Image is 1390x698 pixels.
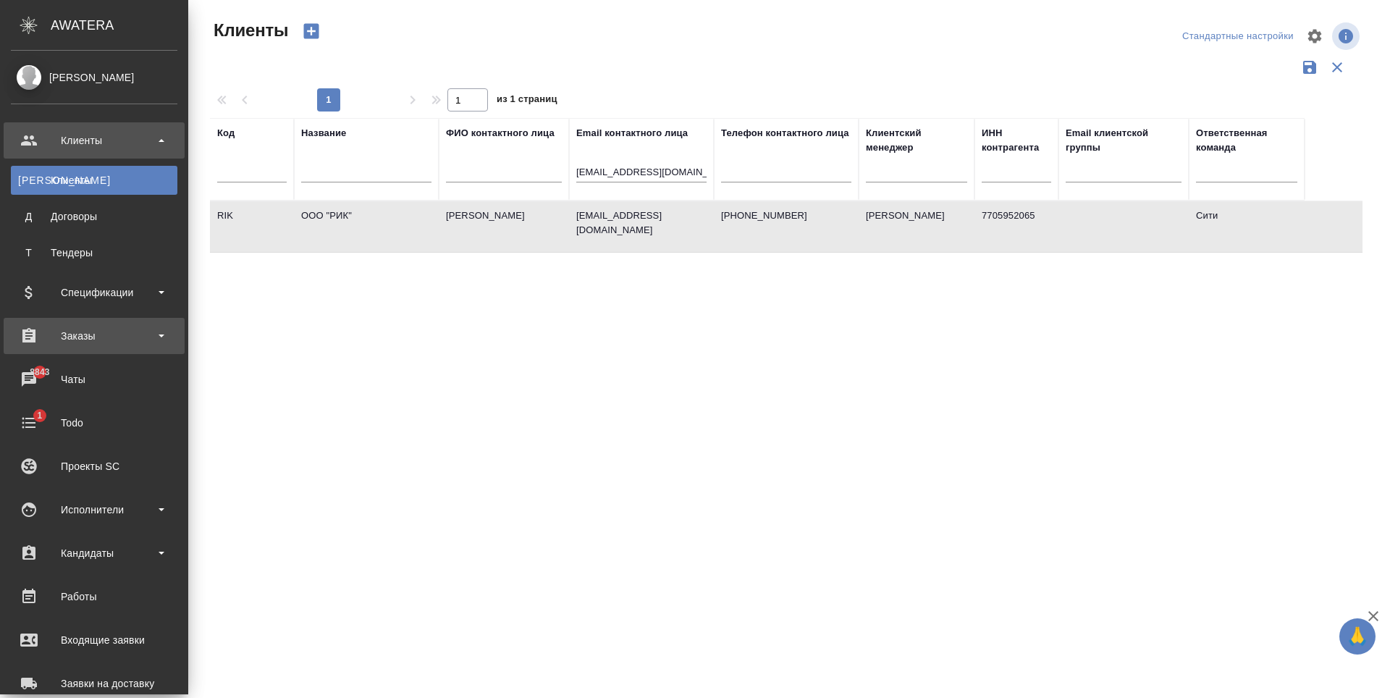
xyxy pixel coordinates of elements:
[11,369,177,390] div: Чаты
[1323,54,1351,81] button: Сбросить фильтры
[18,209,170,224] div: Договоры
[18,245,170,260] div: Тендеры
[439,201,569,252] td: [PERSON_NAME]
[11,542,177,564] div: Кандидаты
[1332,22,1362,50] span: Посмотреть информацию
[974,201,1058,252] td: 7705952065
[294,201,439,252] td: ООО "РИК"
[11,586,177,607] div: Работы
[446,126,555,140] div: ФИО контактного лица
[1066,126,1181,155] div: Email клиентской группы
[21,365,58,379] span: 8843
[1339,618,1376,655] button: 🙏
[721,126,849,140] div: Телефон контактного лица
[4,622,185,658] a: Входящие заявки
[51,11,188,40] div: AWATERA
[4,448,185,484] a: Проекты SC
[859,201,974,252] td: [PERSON_NAME]
[576,126,688,140] div: Email контактного лица
[11,238,177,267] a: ТТендеры
[721,209,851,223] p: [PHONE_NUMBER]
[210,201,294,252] td: RIK
[11,673,177,694] div: Заявки на доставку
[11,282,177,303] div: Спецификации
[11,166,177,195] a: [PERSON_NAME]Клиенты
[1196,126,1297,155] div: Ответственная команда
[11,130,177,151] div: Клиенты
[866,126,967,155] div: Клиентский менеджер
[11,629,177,651] div: Входящие заявки
[18,173,170,188] div: Клиенты
[217,126,235,140] div: Код
[1296,54,1323,81] button: Сохранить фильтры
[4,361,185,398] a: 8843Чаты
[576,209,707,237] p: [EMAIL_ADDRESS][DOMAIN_NAME]
[4,579,185,615] a: Работы
[982,126,1051,155] div: ИНН контрагента
[294,19,329,43] button: Создать
[1189,201,1305,252] td: Сити
[210,19,288,42] span: Клиенты
[1297,19,1332,54] span: Настроить таблицу
[1345,621,1370,652] span: 🙏
[497,91,557,112] span: из 1 страниц
[11,325,177,347] div: Заказы
[11,455,177,477] div: Проекты SC
[28,408,51,423] span: 1
[301,126,346,140] div: Название
[1179,25,1297,48] div: split button
[11,70,177,85] div: [PERSON_NAME]
[4,405,185,441] a: 1Todo
[11,412,177,434] div: Todo
[11,499,177,521] div: Исполнители
[11,202,177,231] a: ДДоговоры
